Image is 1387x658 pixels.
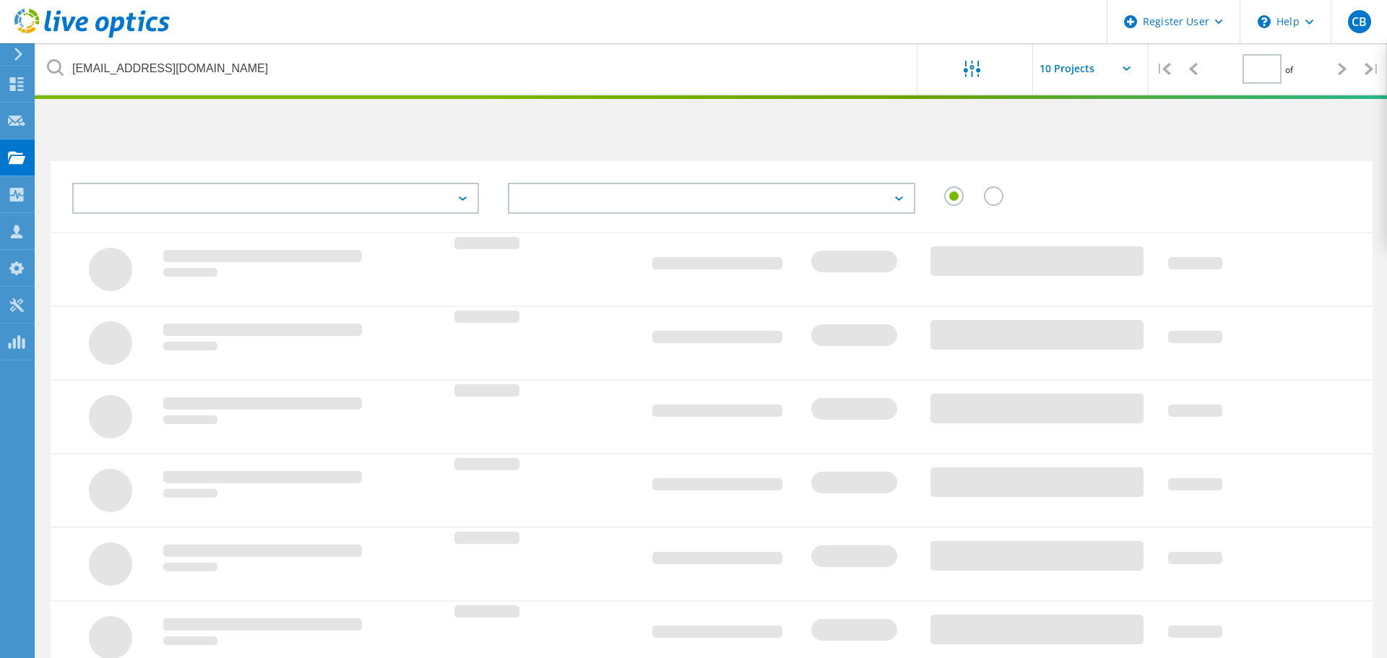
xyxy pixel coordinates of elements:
a: Live Optics Dashboard [14,30,170,40]
div: | [1149,43,1178,95]
span: CB [1352,16,1367,27]
input: undefined [36,43,918,94]
div: | [1357,43,1387,95]
span: of [1285,64,1293,76]
svg: \n [1258,15,1271,28]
